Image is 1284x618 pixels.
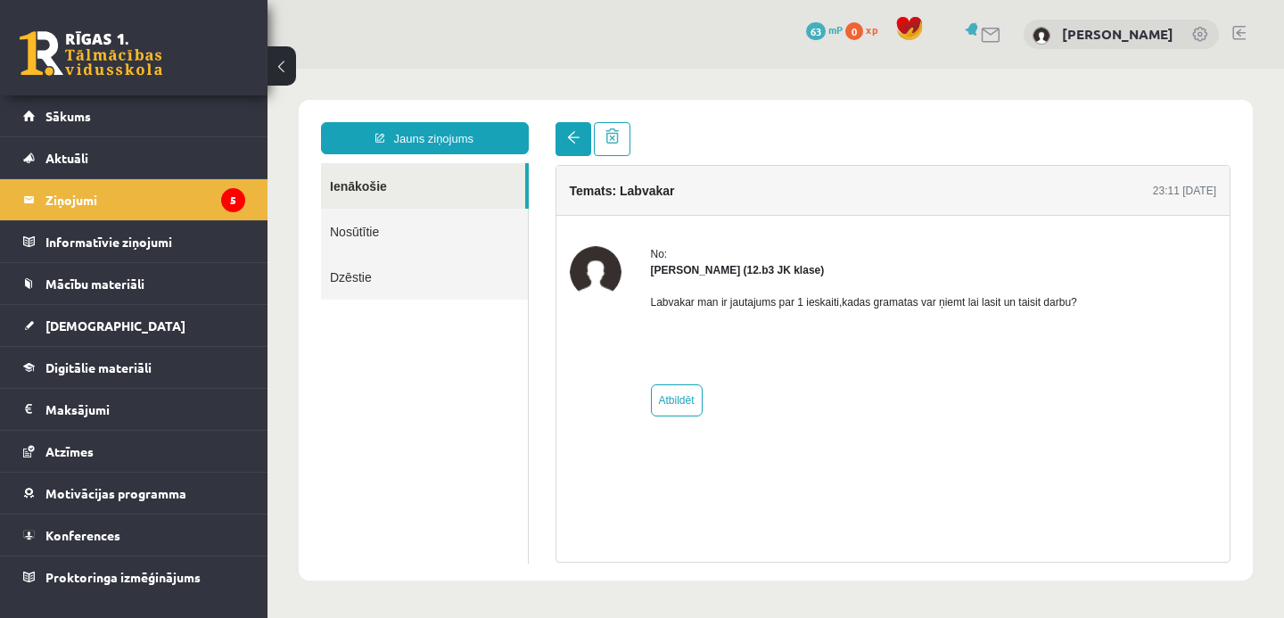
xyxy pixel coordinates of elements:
[53,185,260,231] a: Dzēstie
[45,527,120,543] span: Konferences
[53,95,258,140] a: Ienākošie
[23,515,245,556] a: Konferences
[23,389,245,430] a: Maksājumi
[45,443,94,459] span: Atzīmes
[23,347,245,388] a: Digitālie materiāli
[45,485,186,501] span: Motivācijas programma
[23,556,245,597] a: Proktoringa izmēģinājums
[23,95,245,136] a: Sākums
[45,359,152,375] span: Digitālie materiāli
[23,431,245,472] a: Atzīmes
[20,31,162,76] a: Rīgas 1. Tālmācības vidusskola
[45,179,245,220] legend: Ziņojumi
[383,177,810,194] div: No:
[845,22,886,37] a: 0 xp
[23,305,245,346] a: [DEMOGRAPHIC_DATA]
[885,114,949,130] div: 23:11 [DATE]
[45,276,144,292] span: Mācību materiāli
[45,317,185,334] span: [DEMOGRAPHIC_DATA]
[866,22,877,37] span: xp
[302,177,354,229] img: Zlata Stankeviča
[45,569,201,585] span: Proktoringa izmēģinājums
[383,226,810,242] p: Labvakar man ir jautajums par 1 ieskaiti,kadas gramatas var ņiemt lai lasit un taisit darbu?
[828,22,843,37] span: mP
[53,54,261,86] a: Jauns ziņojums
[383,316,435,348] a: Atbildēt
[23,473,245,514] a: Motivācijas programma
[1033,27,1050,45] img: Lolita Stauere
[302,115,407,129] h4: Temats: Labvakar
[1062,25,1173,43] a: [PERSON_NAME]
[23,137,245,178] a: Aktuāli
[53,140,260,185] a: Nosūtītie
[23,179,245,220] a: Ziņojumi5
[23,221,245,262] a: Informatīvie ziņojumi
[45,108,91,124] span: Sākums
[806,22,826,40] span: 63
[806,22,843,37] a: 63 mP
[383,195,557,208] strong: [PERSON_NAME] (12.b3 JK klase)
[221,188,245,212] i: 5
[45,150,88,166] span: Aktuāli
[45,389,245,430] legend: Maksājumi
[845,22,863,40] span: 0
[45,221,245,262] legend: Informatīvie ziņojumi
[23,263,245,304] a: Mācību materiāli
